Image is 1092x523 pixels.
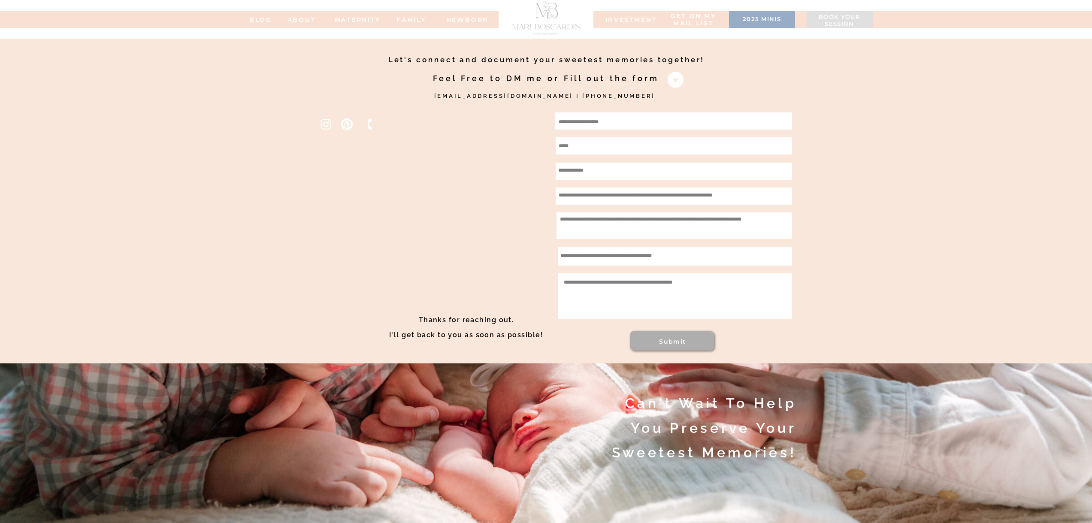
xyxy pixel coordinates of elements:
a: Book your session [811,14,868,28]
a: Submit [631,337,715,344]
a: BLOG [244,16,278,22]
a: MATERNITY [335,16,369,22]
a: INVESTMENT [605,16,648,22]
a: Can't wait to help you preserve your sweetest memories! [607,391,797,419]
a: NEWBORN [443,16,492,22]
a: [EMAIL_ADDRESS][DOMAIN_NAME] I [PHONE_NUMBER] [434,90,659,115]
a: FAMILy [394,16,429,22]
h2: Let's connect and document your sweetest memories together! [293,52,800,64]
a: ABOUT [278,16,325,22]
h2: Feel Free to DM me or Fill out the form [405,70,687,95]
a: Get on my MAIL list [669,12,718,27]
h2: Thanks for reaching out. I'll get back to you as soon as possible! [387,312,546,363]
a: 2025 minis [733,16,791,24]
